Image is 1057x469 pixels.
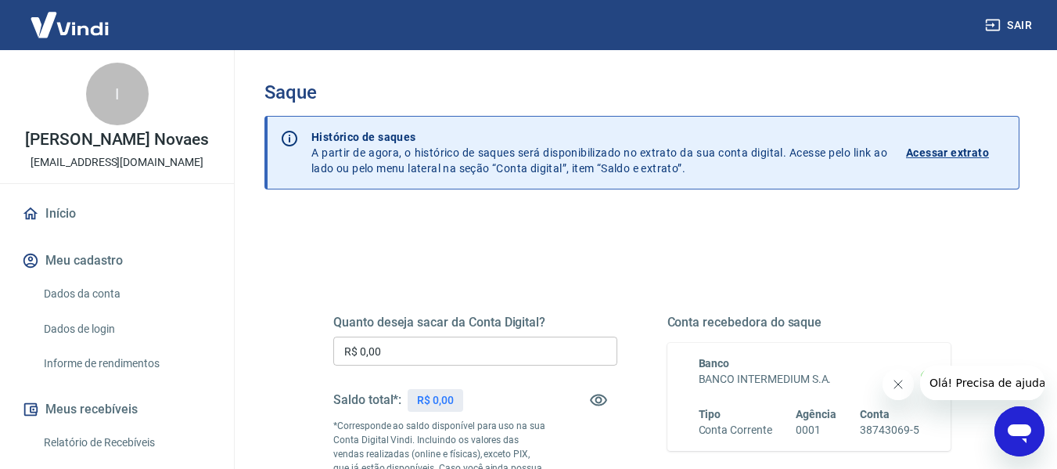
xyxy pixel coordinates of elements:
h5: Quanto deseja sacar da Conta Digital? [333,315,617,330]
a: Dados da conta [38,278,215,310]
span: Olá! Precisa de ajuda? [9,11,131,23]
p: R$ 0,00 [417,392,454,409]
a: Informe de rendimentos [38,348,215,380]
span: Conta [860,408,890,420]
a: Início [19,197,215,231]
span: Banco [699,357,730,370]
div: I [86,63,149,125]
p: A partir de agora, o histórico de saques será disponibilizado no extrato da sua conta digital. Ac... [311,129,887,176]
h5: Saldo total*: [333,392,401,408]
a: Dados de login [38,313,215,345]
iframe: Mensagem da empresa [920,366,1044,400]
p: Histórico de saques [311,129,887,145]
span: Tipo [699,408,721,420]
iframe: Fechar mensagem [883,369,914,400]
h6: BANCO INTERMEDIUM S.A. [699,371,920,388]
p: [EMAIL_ADDRESS][DOMAIN_NAME] [31,154,203,171]
a: Acessar extrato [906,129,1006,176]
h6: Conta Corrente [699,422,772,438]
button: Sair [982,11,1038,40]
h5: Conta recebedora do saque [667,315,951,330]
p: [PERSON_NAME] Novaes [25,132,209,148]
h3: Saque [264,81,1019,103]
img: Vindi [19,1,120,49]
a: Relatório de Recebíveis [38,427,215,459]
button: Meus recebíveis [19,392,215,427]
span: Agência [796,408,836,420]
button: Meu cadastro [19,244,215,278]
iframe: Botão para abrir a janela de mensagens [994,406,1044,456]
p: Acessar extrato [906,145,989,161]
h6: 38743069-5 [860,422,919,438]
h6: 0001 [796,422,836,438]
